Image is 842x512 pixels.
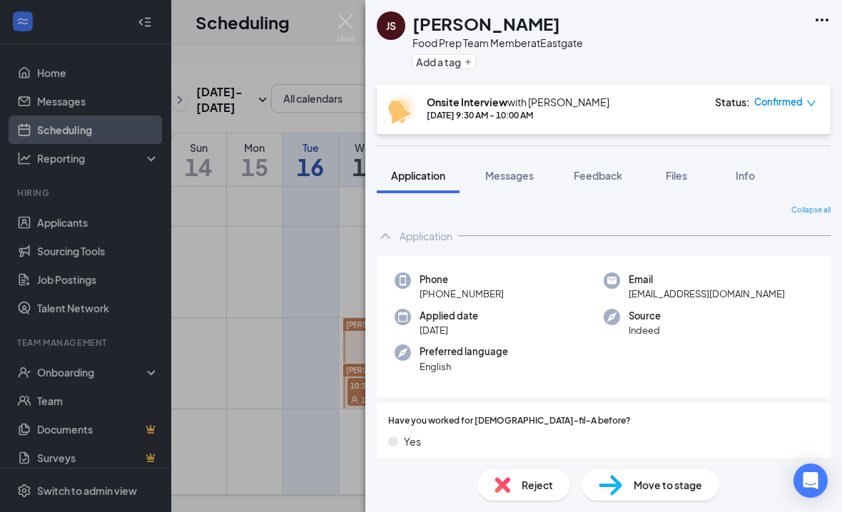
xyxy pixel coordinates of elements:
[754,95,803,109] span: Confirmed
[806,98,816,108] span: down
[391,169,445,182] span: Application
[793,464,828,498] div: Open Intercom Messenger
[412,36,583,50] div: Food Prep Team Member at Eastgate
[412,54,476,69] button: PlusAdd a tag
[420,272,504,287] span: Phone
[813,11,831,29] svg: Ellipses
[464,58,472,66] svg: Plus
[427,109,609,121] div: [DATE] 9:30 AM - 10:00 AM
[629,272,785,287] span: Email
[420,309,478,323] span: Applied date
[377,227,394,245] svg: ChevronUp
[400,229,452,243] div: Application
[715,95,750,109] div: Status :
[427,96,507,108] b: Onsite Interview
[388,414,631,428] span: Have you worked for [DEMOGRAPHIC_DATA]-fil-A before?
[420,344,508,359] span: Preferred language
[404,434,421,449] span: Yes
[736,169,755,182] span: Info
[666,169,687,182] span: Files
[386,19,396,33] div: JS
[791,205,831,216] span: Collapse all
[420,323,478,337] span: [DATE]
[522,477,553,493] span: Reject
[420,287,504,301] span: [PHONE_NUMBER]
[574,169,622,182] span: Feedback
[629,287,785,301] span: [EMAIL_ADDRESS][DOMAIN_NAME]
[412,11,560,36] h1: [PERSON_NAME]
[420,359,508,374] span: English
[629,323,661,337] span: Indeed
[629,309,661,323] span: Source
[634,477,702,493] span: Move to stage
[404,455,417,471] span: No
[427,95,609,109] div: with [PERSON_NAME]
[485,169,534,182] span: Messages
